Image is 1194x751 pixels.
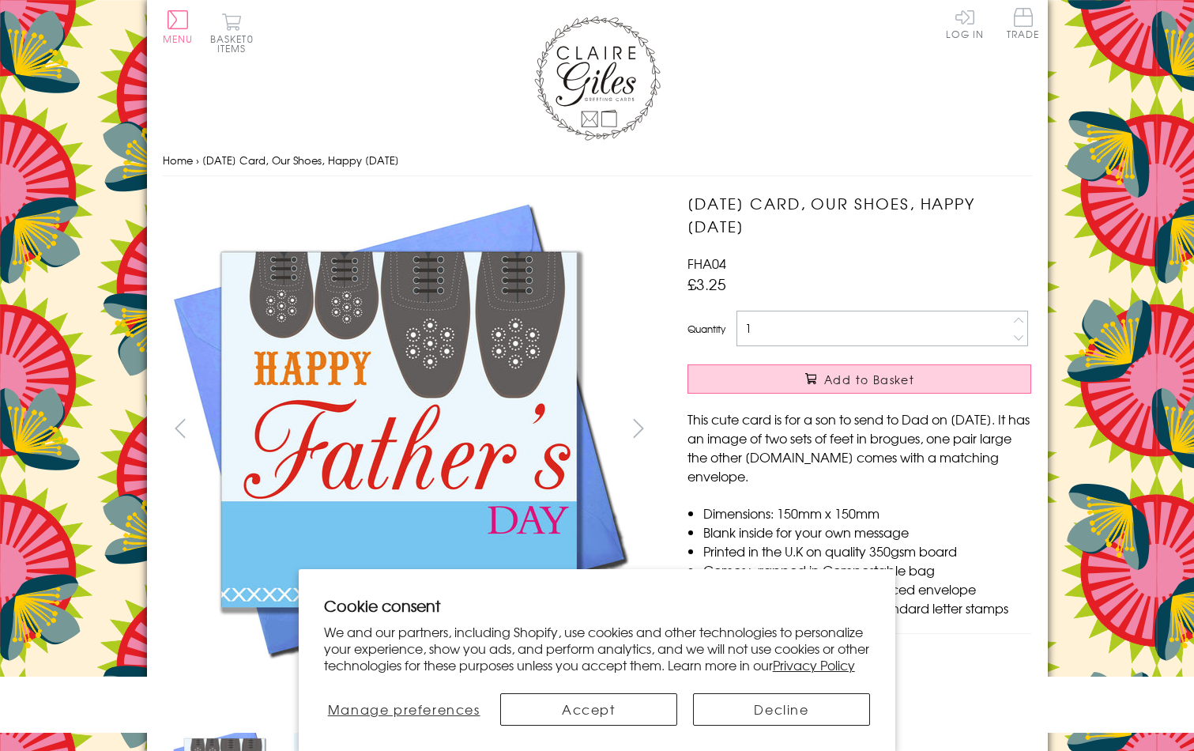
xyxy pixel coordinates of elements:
img: Claire Giles Greetings Cards [534,16,661,141]
span: Menu [163,32,194,46]
li: Printed in the U.K on quality 350gsm board [703,542,1031,560]
button: next [620,410,656,446]
button: prev [163,410,198,446]
span: [DATE] Card, Our Shoes, Happy [DATE] [202,153,399,168]
a: Home [163,153,193,168]
a: Trade [1007,8,1040,42]
p: We and our partners, including Shopify, use cookies and other technologies to personalize your ex... [324,624,871,673]
button: Accept [500,693,677,726]
li: Comes wrapped in Compostable bag [703,560,1031,579]
button: Menu [163,10,194,43]
span: Add to Basket [824,372,914,387]
span: Trade [1007,8,1040,39]
span: Manage preferences [328,700,480,719]
button: Add to Basket [687,364,1031,394]
h1: [DATE] Card, Our Shoes, Happy [DATE] [687,192,1031,238]
li: Blank inside for your own message [703,523,1031,542]
span: › [196,153,199,168]
span: 0 items [217,32,254,55]
button: Manage preferences [324,693,484,726]
button: Basket0 items [210,13,254,53]
span: FHA04 [687,254,726,273]
img: Father's Day Card, Our Shoes, Happy Father's Day [163,192,637,666]
li: Dimensions: 150mm x 150mm [703,504,1031,523]
a: Log In [946,8,984,39]
label: Quantity [687,322,725,336]
button: Decline [693,693,870,726]
span: £3.25 [687,273,726,295]
h2: Cookie consent [324,594,871,617]
p: This cute card is for a son to send to Dad on [DATE]. It has an image of two sets of feet in brog... [687,409,1031,485]
nav: breadcrumbs [163,145,1032,177]
a: Privacy Policy [773,655,855,674]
